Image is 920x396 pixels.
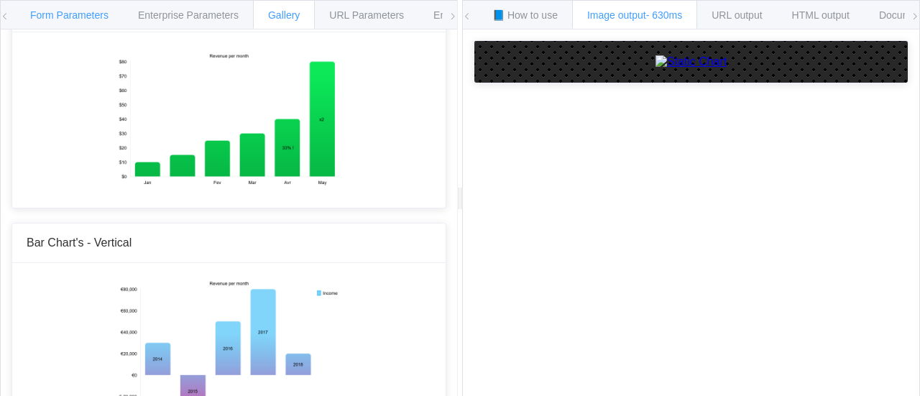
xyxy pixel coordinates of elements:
span: Image output [587,9,682,21]
span: Form Parameters [30,9,109,21]
span: Enterprise Parameters [138,9,239,21]
span: - 630ms [646,9,683,21]
span: URL Parameters [329,9,404,21]
span: 📘 How to use [492,9,558,21]
span: Bar Chart's - Vertical [27,236,132,249]
span: Environments [433,9,495,21]
span: Gallery [268,9,300,21]
img: Static chart exemple [117,47,341,190]
a: Static Chart [489,55,893,68]
img: Static Chart [655,55,727,68]
span: URL output [712,9,762,21]
span: HTML output [792,9,850,21]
